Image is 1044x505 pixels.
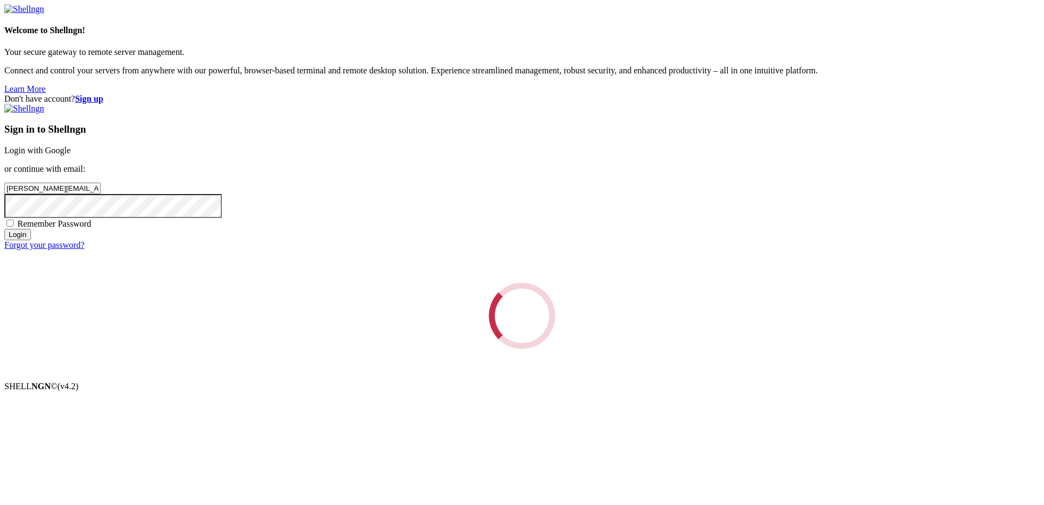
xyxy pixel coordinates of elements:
[4,183,101,194] input: Email address
[4,84,46,93] a: Learn More
[4,123,1040,135] h3: Sign in to Shellngn
[4,47,1040,57] p: Your secure gateway to remote server management.
[75,94,103,103] a: Sign up
[489,283,555,349] div: Loading...
[4,26,1040,35] h4: Welcome to Shellngn!
[4,104,44,114] img: Shellngn
[4,146,71,155] a: Login with Google
[4,240,84,250] a: Forgot your password?
[7,220,14,227] input: Remember Password
[4,94,1040,104] div: Don't have account?
[32,382,51,391] b: NGN
[4,229,31,240] input: Login
[4,382,78,391] span: SHELL ©
[17,219,91,228] span: Remember Password
[4,4,44,14] img: Shellngn
[58,382,79,391] span: 4.2.0
[4,66,1040,76] p: Connect and control your servers from anywhere with our powerful, browser-based terminal and remo...
[4,164,1040,174] p: or continue with email:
